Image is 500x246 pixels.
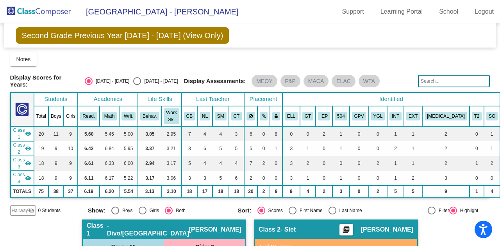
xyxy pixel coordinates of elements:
td: 5 [229,141,245,156]
td: 2 [369,156,387,171]
td: 6.17 [100,171,119,186]
td: 0 [257,126,270,141]
td: 18 [212,186,229,197]
button: GPV [352,112,366,120]
th: RTI Tier 3 [422,106,470,126]
td: 8 [270,126,282,141]
td: 0 [270,156,282,171]
td: 6.00 [119,156,138,171]
td: 5 [212,171,229,186]
td: 0 [350,156,369,171]
div: Filter [436,207,449,214]
td: 9 [48,171,64,186]
td: 1 [387,156,404,171]
div: Girls [146,207,159,214]
td: 2 [404,171,422,186]
td: 1 [387,171,404,186]
mat-icon: visibility [25,160,31,166]
th: 504 Plan [332,106,350,126]
span: Second Grade Previous Year [DATE] - [DATE] (View Only) [16,27,229,44]
span: Hallway [12,207,28,214]
td: 0 [316,171,332,186]
td: 6 [229,171,245,186]
td: 3.06 [161,171,181,186]
td: 5 [182,156,197,171]
th: Caroline Tachine [229,106,245,126]
button: YGL [371,112,385,120]
td: Rachel Gellman - Gellman [11,171,34,186]
td: 2.95 [161,126,181,141]
td: 1 [470,186,484,197]
td: 17 [197,186,212,197]
td: 1 [332,126,350,141]
td: 6 [197,141,212,156]
td: 9 [64,171,78,186]
th: Christina Brown [182,106,197,126]
td: 1 [470,156,484,171]
td: 9 [48,156,64,171]
td: 4 [197,156,212,171]
button: IEP [318,112,330,120]
a: Learning Portal [374,5,429,18]
td: 0 [257,171,270,186]
td: 3 [197,171,212,186]
button: T2 [472,112,482,120]
mat-radio-group: Select an option [238,207,382,214]
mat-chip: WTA [359,75,380,87]
td: 9 [282,186,300,197]
td: 5 [244,141,257,156]
button: Work Sk. [164,108,179,124]
span: Notes [16,56,31,62]
td: 0 [350,141,369,156]
td: 2 [387,141,404,156]
button: 504 [335,112,347,120]
span: - Siet [280,226,296,234]
td: 3 [182,141,197,156]
td: 75 [34,186,48,197]
a: Logout [468,5,500,18]
td: 0 [470,171,484,186]
button: NL [200,112,210,120]
td: 4 [212,126,229,141]
td: 1 [404,156,422,171]
td: 5 [387,186,404,197]
td: 6.42 [78,141,100,156]
td: 1 [300,171,316,186]
button: EXT [406,112,420,120]
td: 9 [48,141,64,156]
span: Display Scores for Years: [10,74,79,88]
mat-chip: MACA [304,75,329,87]
a: School [433,5,464,18]
td: 2 [300,156,316,171]
td: 5.60 [78,126,100,141]
td: 18 [182,186,197,197]
td: 0 [316,156,332,171]
button: SO [486,112,498,120]
th: Keep with students [257,106,270,126]
td: 18 [34,156,48,171]
td: 6.20 [100,186,119,197]
th: Gifted and Talented [300,106,316,126]
td: 1 [484,126,500,141]
td: 0 [470,141,484,156]
div: Last Name [336,207,362,214]
td: 38 [48,186,64,197]
td: 11 [48,126,64,141]
td: 3.37 [138,141,161,156]
button: Writ. [121,112,136,120]
th: Individualized Education Plan [316,106,332,126]
button: CB [184,112,195,120]
td: 2 [422,126,470,141]
th: Placement [244,92,282,106]
div: Boys [119,207,133,214]
th: Life Skills [138,92,181,106]
td: 1 [332,141,350,156]
span: 0 Students [38,207,61,214]
td: 2 [369,186,387,197]
td: 0 [270,171,282,186]
td: 1 [484,141,500,156]
td: 2 [484,156,500,171]
td: 2 [316,126,332,141]
td: 3 [282,141,300,156]
th: Boys [48,106,64,126]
